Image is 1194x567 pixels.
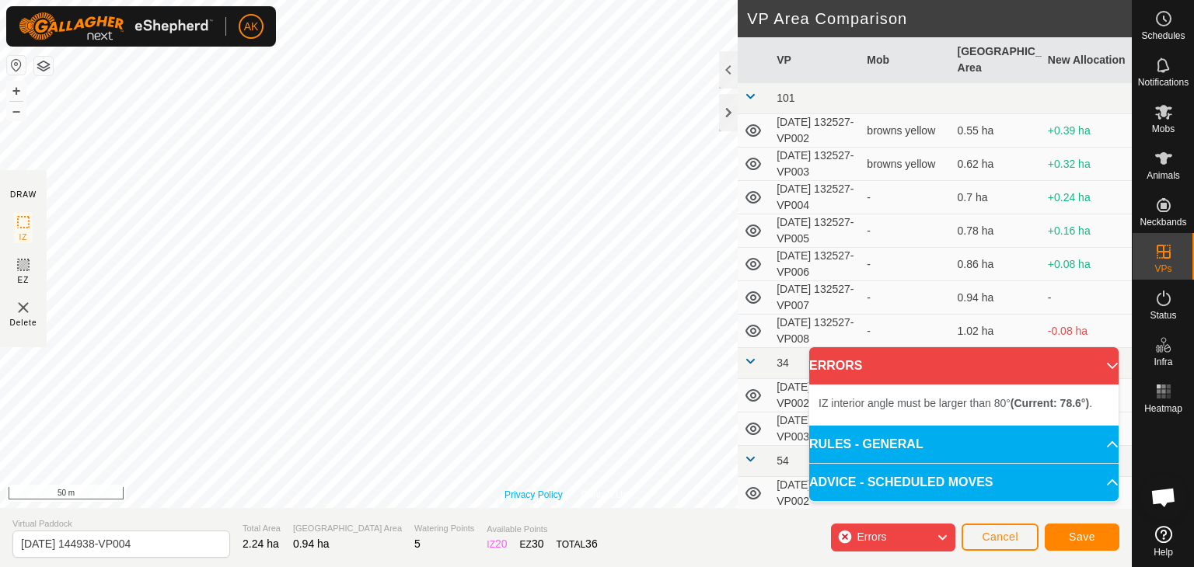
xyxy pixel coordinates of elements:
td: 0.86 ha [951,248,1042,281]
span: Available Points [487,523,597,536]
a: Contact Us [581,488,627,502]
span: [GEOGRAPHIC_DATA] Area [293,522,402,535]
td: [DATE] 132527-VP006 [770,248,861,281]
td: 0.55 ha [951,114,1042,148]
span: Neckbands [1140,217,1186,227]
span: Total Area [243,522,281,535]
div: Open chat [1140,474,1187,520]
span: Virtual Paddock [12,517,230,530]
span: 34 [777,357,789,369]
td: +0.24 ha [1042,181,1132,214]
img: Gallagher Logo [19,12,213,40]
button: Reset Map [7,56,26,75]
td: [DATE] 132527-VP008 [770,315,861,348]
td: [DATE] 153820-VP003 [770,412,861,446]
td: - [1042,281,1132,315]
div: browns yellow [867,156,944,172]
th: [GEOGRAPHIC_DATA] Area [951,37,1042,83]
th: New Allocation [1042,37,1132,83]
td: +0.08 ha [1042,248,1132,281]
span: IZ [19,231,28,243]
span: Notifications [1138,78,1189,87]
div: IZ [487,536,507,552]
button: + [7,82,26,100]
td: [DATE] 153555-VP002 [770,477,861,510]
span: Mobs [1152,124,1175,134]
p-accordion-content: ERRORS [809,384,1119,425]
div: - [867,223,944,239]
h2: VP Area Comparison [747,9,1132,28]
p-accordion-header: ERRORS [809,347,1119,384]
td: +0.16 ha [1042,214,1132,248]
td: 0.78 ha [951,214,1042,248]
div: EZ [520,536,544,552]
span: Status [1150,311,1176,320]
span: Cancel [982,530,1018,543]
td: [DATE] 132527-VP002 [770,114,861,148]
button: Cancel [962,524,1039,551]
span: 36 [585,537,598,550]
td: [DATE] 132527-VP003 [770,148,861,181]
div: - [867,190,944,206]
span: Save [1069,530,1095,543]
span: VPs [1154,264,1171,273]
th: VP [770,37,861,83]
span: Infra [1154,357,1172,367]
td: +0.39 ha [1042,114,1132,148]
span: ADVICE - SCHEDULED MOVES [809,473,993,492]
td: -0.08 ha [1042,315,1132,348]
p-accordion-header: ADVICE - SCHEDULED MOVES [809,464,1119,501]
button: Map Layers [34,57,53,75]
span: Animals [1147,171,1180,180]
img: VP [14,298,33,317]
p-accordion-header: RULES - GENERAL [809,426,1119,463]
div: - [867,323,944,339]
span: ERRORS [809,357,862,375]
td: [DATE] 153820-VP002 [770,379,861,412]
span: 54 [777,454,789,467]
span: 0.94 ha [293,537,330,550]
span: Watering Points [414,522,474,535]
div: TOTAL [557,536,598,552]
button: – [7,102,26,120]
td: 1.02 ha [951,315,1042,348]
span: AK [244,19,259,35]
span: IZ interior angle must be larger than 80° . [819,397,1092,409]
div: - [867,290,944,306]
span: 5 [414,537,421,550]
div: browns yellow [867,123,944,139]
td: 0.62 ha [951,148,1042,181]
span: 20 [495,537,508,550]
div: DRAW [10,189,37,200]
span: 2.24 ha [243,537,279,550]
a: Privacy Policy [504,488,563,502]
td: [DATE] 132527-VP005 [770,214,861,248]
div: - [867,256,944,273]
td: [DATE] 132527-VP004 [770,181,861,214]
span: Schedules [1141,31,1185,40]
span: EZ [18,274,30,286]
span: Errors [857,530,886,543]
td: 0.94 ha [951,281,1042,315]
th: Mob [861,37,951,83]
button: Save [1045,524,1119,551]
td: +0.32 ha [1042,148,1132,181]
span: 30 [532,537,544,550]
span: 101 [777,92,794,104]
span: Help [1154,548,1173,557]
span: Delete [10,317,37,329]
b: (Current: 78.6°) [1011,397,1089,409]
span: Heatmap [1144,404,1182,413]
span: RULES - GENERAL [809,435,923,454]
td: [DATE] 132527-VP007 [770,281,861,315]
td: 0.7 ha [951,181,1042,214]
a: Help [1133,520,1194,563]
